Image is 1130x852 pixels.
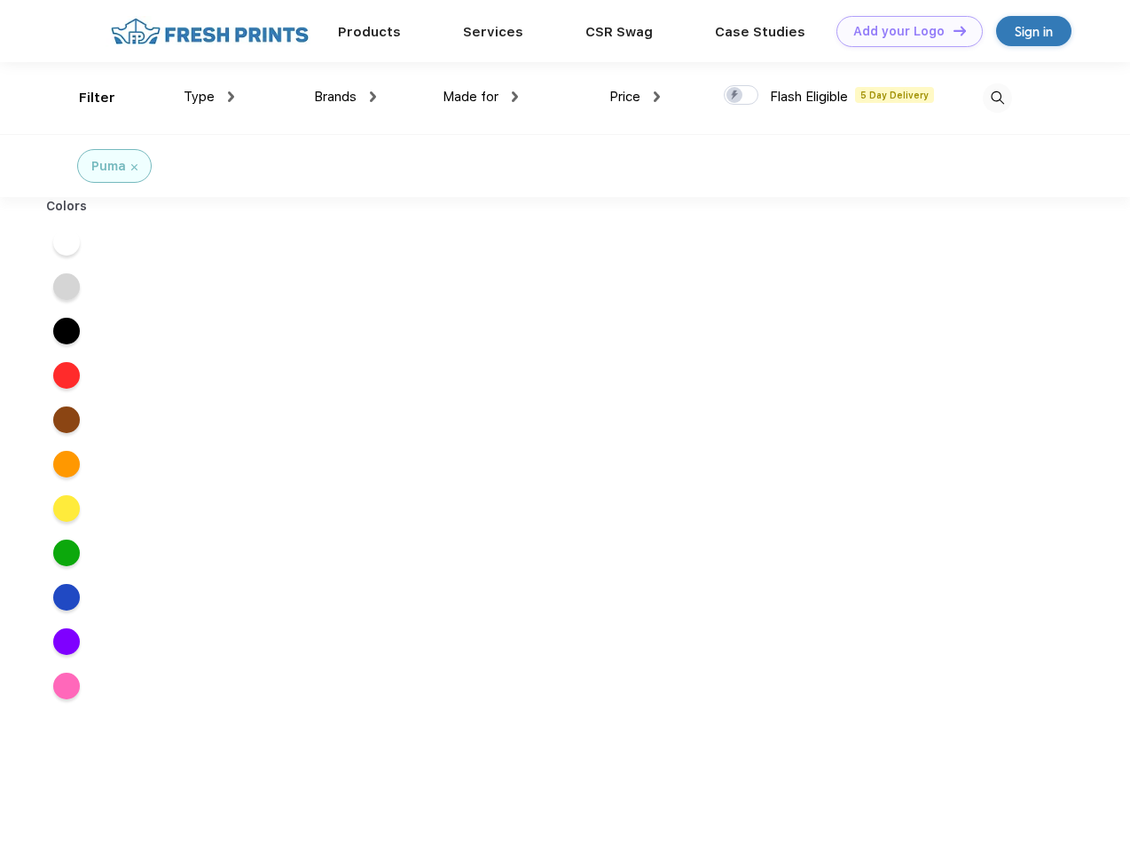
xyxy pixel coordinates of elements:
[770,89,848,105] span: Flash Eligible
[609,89,640,105] span: Price
[512,91,518,102] img: dropdown.png
[91,157,126,176] div: Puma
[314,89,357,105] span: Brands
[33,197,101,216] div: Colors
[79,88,115,108] div: Filter
[853,24,945,39] div: Add your Logo
[443,89,498,105] span: Made for
[131,164,137,170] img: filter_cancel.svg
[585,24,653,40] a: CSR Swag
[463,24,523,40] a: Services
[184,89,215,105] span: Type
[338,24,401,40] a: Products
[228,91,234,102] img: dropdown.png
[1015,21,1053,42] div: Sign in
[654,91,660,102] img: dropdown.png
[855,87,934,103] span: 5 Day Delivery
[370,91,376,102] img: dropdown.png
[953,26,966,35] img: DT
[983,83,1012,113] img: desktop_search.svg
[996,16,1071,46] a: Sign in
[106,16,314,47] img: fo%20logo%202.webp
